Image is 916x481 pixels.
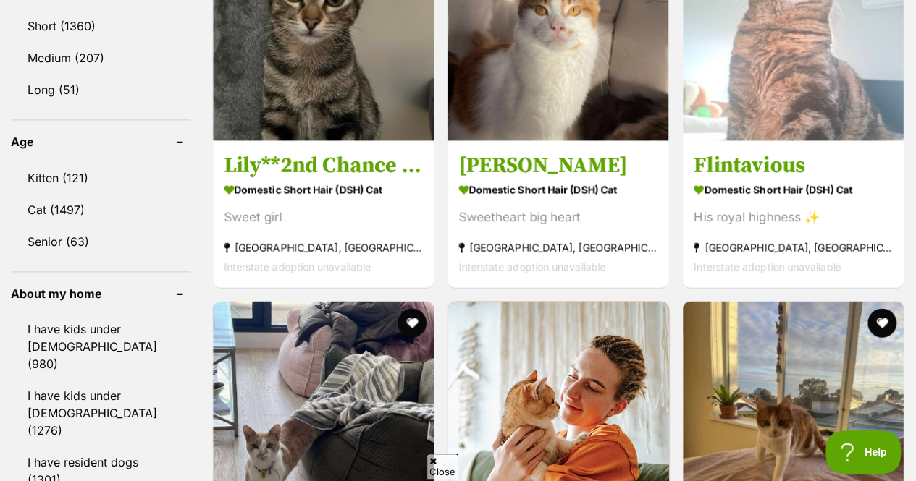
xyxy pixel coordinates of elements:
span: Interstate adoption unavailable [694,261,841,273]
div: His royal highness ✨ [694,208,893,227]
a: I have kids under [DEMOGRAPHIC_DATA] (1276) [11,380,190,446]
button: favourite [398,309,427,338]
header: About my home [11,287,190,300]
a: [PERSON_NAME] Domestic Short Hair (DSH) Cat Sweetheart big heart [GEOGRAPHIC_DATA], [GEOGRAPHIC_D... [448,141,668,288]
h3: Lily**2nd Chance Cat Rescue** [224,152,423,179]
a: Senior (63) [11,226,190,257]
a: Kitten (121) [11,163,190,193]
div: Sweetheart big heart [458,208,657,227]
h3: Flintavious [694,152,893,179]
strong: Domestic Short Hair (DSH) Cat [458,179,657,200]
strong: Domestic Short Hair (DSH) Cat [694,179,893,200]
a: Long (51) [11,75,190,105]
strong: [GEOGRAPHIC_DATA], [GEOGRAPHIC_DATA] [694,238,893,257]
button: favourite [867,309,896,338]
a: Cat (1497) [11,195,190,225]
a: Medium (207) [11,43,190,73]
a: I have kids under [DEMOGRAPHIC_DATA] (980) [11,314,190,379]
a: Lily**2nd Chance Cat Rescue** Domestic Short Hair (DSH) Cat Sweet girl [GEOGRAPHIC_DATA], [GEOGRA... [213,141,434,288]
header: Age [11,135,190,148]
div: Sweet girl [224,208,423,227]
iframe: Help Scout Beacon - Open [825,430,902,474]
span: Close [427,454,458,479]
strong: [GEOGRAPHIC_DATA], [GEOGRAPHIC_DATA] [224,238,423,257]
span: Interstate adoption unavailable [458,261,605,273]
h3: [PERSON_NAME] [458,152,657,179]
a: Flintavious Domestic Short Hair (DSH) Cat His royal highness ✨ [GEOGRAPHIC_DATA], [GEOGRAPHIC_DAT... [683,141,904,288]
span: Interstate adoption unavailable [224,261,371,273]
strong: [GEOGRAPHIC_DATA], [GEOGRAPHIC_DATA] [458,238,657,257]
a: Short (1360) [11,11,190,41]
strong: Domestic Short Hair (DSH) Cat [224,179,423,200]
